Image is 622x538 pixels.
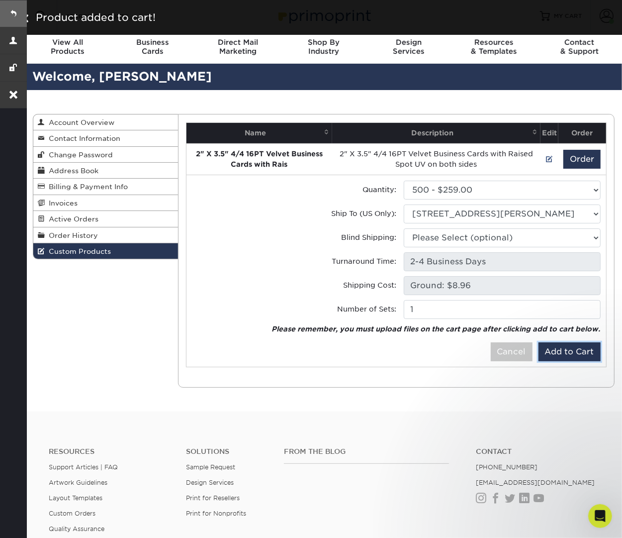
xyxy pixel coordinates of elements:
a: Contact& Support [536,32,622,64]
a: Resources& Templates [451,32,537,64]
label: Shipping Cost: [343,280,396,291]
th: Description [332,123,541,143]
th: Order [558,123,606,143]
label: Number of Sets: [337,304,396,315]
span: Custom Products [45,247,111,255]
button: Add to Cart [538,342,601,361]
a: Artwork Guidelines [49,479,107,486]
a: [EMAIL_ADDRESS][DOMAIN_NAME] [476,479,595,486]
button: Cancel [491,342,533,361]
td: 2" X 3.5" 4/4 16PT Velvet Business Cards with Raised Spot UV on both sides [332,143,541,175]
div: Marketing [195,38,281,56]
span: Billing & Payment Info [45,183,128,191]
label: Turnaround Time: [332,256,396,267]
a: View AllProducts [25,32,110,64]
h4: Solutions [186,447,269,456]
a: Contact Information [33,130,178,146]
button: Order [563,150,601,169]
span: Contact Information [45,134,121,142]
span: Order History [45,231,98,239]
h2: Welcome, [PERSON_NAME] [25,68,622,86]
a: Order History [33,227,178,243]
a: Layout Templates [49,494,102,502]
div: Cards [110,38,196,56]
h4: From the Blog [284,447,449,456]
label: Quantity: [362,185,396,195]
span: Shop By [281,38,366,47]
div: Products [25,38,110,56]
a: Shop ByIndustry [281,32,366,64]
a: Support Articles | FAQ [49,463,118,471]
a: Contact [476,447,598,456]
span: Contact [536,38,622,47]
a: Direct MailMarketing [195,32,281,64]
div: & Support [536,38,622,56]
th: Name [186,123,332,143]
a: Account Overview [33,114,178,130]
label: Ship To (US Only): [331,209,396,219]
a: Print for Resellers [186,494,240,502]
th: Edit [540,123,558,143]
a: Active Orders [33,211,178,227]
span: Direct Mail [195,38,281,47]
a: Sample Request [186,463,235,471]
span: Invoices [45,199,78,207]
div: & Templates [451,38,537,56]
a: Billing & Payment Info [33,179,178,195]
input: Pending [404,276,601,295]
span: Account Overview [45,118,115,126]
iframe: Intercom live chat [588,504,612,528]
em: Please remember, you must upload files on the cart page after clicking add to cart below. [272,325,601,333]
span: View All [25,38,110,47]
span: Design [366,38,451,47]
div: Services [366,38,451,56]
span: Address Book [45,167,99,175]
h4: Resources [49,447,171,456]
a: [PHONE_NUMBER] [476,463,537,471]
a: Custom Products [33,243,178,259]
strong: 2" X 3.5" 4/4 16PT Velvet Business Cards with Rais [196,150,323,168]
span: Business [110,38,196,47]
a: Print for Nonprofits [186,510,246,517]
a: Design Services [186,479,234,486]
a: BusinessCards [110,32,196,64]
span: Resources [451,38,537,47]
div: Industry [281,38,366,56]
span: Product added to cart! [36,11,156,23]
a: Change Password [33,147,178,163]
span: Active Orders [45,215,99,223]
span: Change Password [45,151,113,159]
a: Address Book [33,163,178,179]
a: Invoices [33,195,178,211]
label: Blind Shipping: [341,232,396,243]
iframe: Google Customer Reviews [2,508,85,535]
a: DesignServices [366,32,451,64]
